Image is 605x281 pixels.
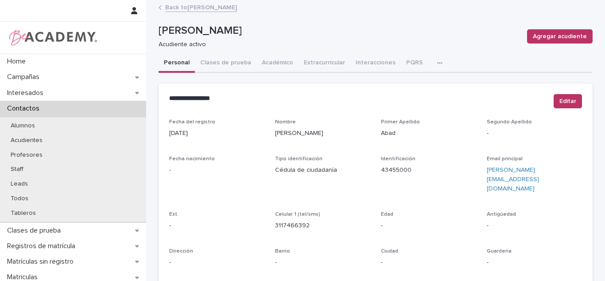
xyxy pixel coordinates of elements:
[275,249,290,254] span: Barrio
[169,119,215,125] span: Fecha del registro
[169,212,178,217] span: Ext.
[533,32,587,41] span: Agregar acudiente
[4,195,35,202] p: Todos
[4,57,33,66] p: Home
[487,249,512,254] span: Guardería
[169,258,264,267] p: -
[169,249,193,254] span: Dirección
[275,129,370,138] p: [PERSON_NAME]
[4,180,35,188] p: Leads
[381,249,398,254] span: Ciudad
[169,129,264,138] p: [DATE]
[4,257,81,266] p: Matrículas sin registro
[487,258,582,267] p: -
[159,41,516,48] p: Acudiente activo
[4,104,47,113] p: Contactos
[4,73,47,81] p: Campañas
[4,226,68,235] p: Clases de prueba
[4,89,50,97] p: Interesados
[381,258,476,267] p: -
[4,210,43,217] p: Tableros
[487,119,532,125] span: Segundo Apellido
[275,258,370,267] p: -
[275,212,320,217] span: Celular 1 (tel/sms)
[487,221,582,230] p: -
[275,156,322,162] span: Tipo identificación
[4,151,50,159] p: Profesores
[381,166,476,175] p: 43455000
[169,156,215,162] span: Fecha nacimiento
[169,166,264,175] p: -
[487,212,516,217] span: Antigüedad
[165,2,237,12] a: Back to[PERSON_NAME]
[381,156,415,162] span: Identificación
[487,129,582,138] p: -
[401,54,428,73] button: PQRS
[4,137,50,144] p: Acudientes
[554,94,582,108] button: Editar
[381,119,420,125] span: Primer Apellido
[7,29,98,47] img: WPrjXfSUmiLcdUfaYY4Q
[169,221,264,230] p: -
[487,167,539,192] a: [PERSON_NAME][EMAIL_ADDRESS][DOMAIN_NAME]
[381,221,476,230] p: -
[381,129,476,138] p: Abad
[275,166,370,175] p: Cédula de ciudadanía
[159,54,195,73] button: Personal
[4,122,42,130] p: Alumnos
[256,54,299,73] button: Académico
[275,222,310,229] a: 3117466392
[527,29,593,44] button: Agregar acudiente
[381,212,393,217] span: Edad
[299,54,350,73] button: Extracurricular
[487,156,523,162] span: Email principal
[195,54,256,73] button: Clases de prueba
[159,24,520,37] p: [PERSON_NAME]
[350,54,401,73] button: Interacciones
[4,242,82,250] p: Registros de matrícula
[275,119,296,125] span: Nombre
[559,97,576,106] span: Editar
[4,166,31,173] p: Staff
